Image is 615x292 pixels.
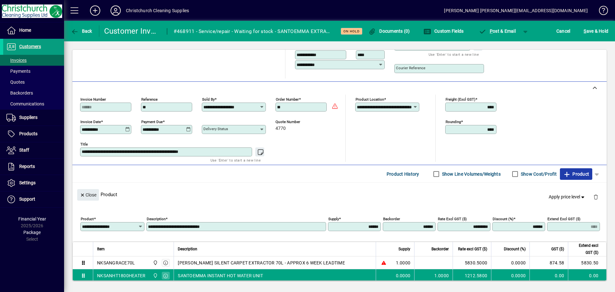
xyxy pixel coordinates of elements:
[431,246,449,253] span: Backorder
[97,260,135,266] div: NKSANGRACE70L
[479,29,516,34] span: ost & Email
[105,5,126,16] button: Profile
[151,259,159,266] span: Christchurch Cleaning Supplies Ltd
[423,29,464,34] span: Custom Fields
[19,164,35,169] span: Reports
[275,120,314,124] span: Quote number
[80,190,96,200] span: Close
[529,256,568,269] td: 874.58
[529,269,568,282] td: 0.00
[493,217,513,221] mat-label: Discount (%)
[568,256,606,269] td: 5830.50
[141,120,163,124] mat-label: Payment due
[446,97,475,102] mat-label: Freight (excl GST)
[3,110,64,126] a: Suppliers
[3,142,64,158] a: Staff
[444,5,588,16] div: [PERSON_NAME] [PERSON_NAME][EMAIL_ADDRESS][DOMAIN_NAME]
[6,79,25,85] span: Quotes
[368,29,410,34] span: Documents (0)
[3,77,64,88] a: Quotes
[64,25,99,37] app-page-header-button: Back
[328,217,339,221] mat-label: Supply
[588,194,603,200] app-page-header-button: Delete
[422,25,465,37] button: Custom Fields
[584,29,586,34] span: S
[555,25,572,37] button: Cancel
[6,69,30,74] span: Payments
[23,230,41,235] span: Package
[383,217,400,221] mat-label: Backorder
[202,97,215,102] mat-label: Sold by
[19,180,36,185] span: Settings
[446,120,461,124] mat-label: Rounding
[71,29,92,34] span: Back
[6,58,27,63] span: Invoices
[504,246,526,253] span: Discount (%)
[178,260,345,266] span: [PERSON_NAME] SILENT CARPET EXTRACTOR 70L - APPROX 6 WEEK LEADTIME
[85,5,105,16] button: Add
[556,26,570,36] span: Cancel
[3,98,64,109] a: Communications
[491,269,529,282] td: 0.0000
[97,272,145,279] div: NKSANHT1800HEATER
[151,272,159,279] span: Christchurch Cleaning Supplies Ltd
[491,256,529,269] td: 0.0000
[547,217,580,221] mat-label: Extend excl GST ($)
[3,22,64,38] a: Home
[560,168,592,180] button: Product
[19,28,31,33] span: Home
[396,272,411,279] span: 0.0000
[80,120,101,124] mat-label: Invoice date
[81,217,94,221] mat-label: Product
[210,156,261,164] mat-hint: Use 'Enter' to start a new line
[3,66,64,77] a: Payments
[568,269,606,282] td: 0.00
[396,260,411,266] span: 1.0000
[572,242,598,256] span: Extend excl GST ($)
[147,217,166,221] mat-label: Description
[6,90,33,96] span: Backorders
[97,246,105,253] span: Item
[343,29,360,33] span: On hold
[178,246,197,253] span: Description
[3,191,64,207] a: Support
[429,51,479,58] mat-hint: Use 'Enter' to start a new line
[19,147,29,153] span: Staff
[3,175,64,191] a: Settings
[76,192,101,197] app-page-header-button: Close
[582,25,610,37] button: Save & Hold
[594,1,607,22] a: Knowledge Base
[458,246,487,253] span: Rate excl GST ($)
[475,25,519,37] button: Post & Email
[178,272,263,279] span: SANTOEMMA INSTANT HOT WATER UNIT
[441,171,501,177] label: Show Line Volumes/Weights
[72,183,607,206] div: Product
[19,196,35,202] span: Support
[19,115,37,120] span: Suppliers
[203,127,228,131] mat-label: Delivery status
[490,29,493,34] span: P
[551,246,564,253] span: GST ($)
[18,216,46,221] span: Financial Year
[457,272,487,279] div: 1212.5800
[520,171,557,177] label: Show Cost/Profit
[367,25,412,37] button: Documents (0)
[275,126,286,131] span: 4770
[6,101,44,106] span: Communications
[434,272,449,279] span: 1.0000
[19,131,37,136] span: Products
[546,191,588,203] button: Apply price level
[438,217,467,221] mat-label: Rate excl GST ($)
[457,260,487,266] div: 5830.5000
[104,26,160,36] div: Customer Invoice
[141,97,158,102] mat-label: Reference
[69,25,94,37] button: Back
[356,97,384,102] mat-label: Product location
[396,66,425,70] mat-label: Courier Reference
[276,97,299,102] mat-label: Order number
[126,5,189,16] div: Christchurch Cleaning Supplies
[3,88,64,98] a: Backorders
[3,126,64,142] a: Products
[174,26,333,37] div: #468911 - Service/repair - Waiting for stock - SANTOEMMA EXTRACTOR 70L
[588,189,603,204] button: Delete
